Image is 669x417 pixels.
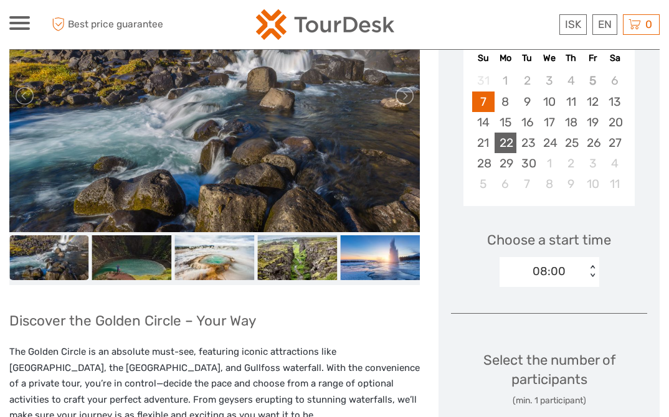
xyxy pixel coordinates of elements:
[560,112,582,133] div: Choose Thursday, September 18th, 2025
[582,70,604,91] div: Not available Friday, September 5th, 2025
[560,174,582,194] div: Choose Thursday, October 9th, 2025
[487,230,611,250] span: Choose a start time
[604,91,625,112] div: Choose Saturday, September 13th, 2025
[175,235,255,280] img: d782b85710c64e4c90b94d02e3582c08_slider_thumbnail.jpeg
[451,395,647,407] div: (min. 1 participant)
[533,263,566,279] div: 08:00
[516,153,538,174] div: Choose Tuesday, September 30th, 2025
[472,50,494,67] div: Su
[472,153,494,174] div: Choose Sunday, September 28th, 2025
[565,18,581,30] span: ISK
[516,112,538,133] div: Choose Tuesday, September 16th, 2025
[560,133,582,153] div: Choose Thursday, September 25th, 2025
[472,133,494,153] div: Choose Sunday, September 21st, 2025
[538,174,560,194] div: Choose Wednesday, October 8th, 2025
[582,133,604,153] div: Choose Friday, September 26th, 2025
[604,50,625,67] div: Sa
[472,112,494,133] div: Choose Sunday, September 14th, 2025
[516,174,538,194] div: Choose Tuesday, October 7th, 2025
[17,22,141,32] p: We're away right now. Please check back later!
[582,112,604,133] div: Choose Friday, September 19th, 2025
[582,50,604,67] div: Fr
[472,70,494,91] div: Not available Sunday, August 31st, 2025
[560,50,582,67] div: Th
[538,133,560,153] div: Choose Wednesday, September 24th, 2025
[604,153,625,174] div: Choose Saturday, October 4th, 2025
[560,70,582,91] div: Not available Thursday, September 4th, 2025
[495,133,516,153] div: Choose Monday, September 22nd, 2025
[643,18,654,30] span: 0
[516,70,538,91] div: Not available Tuesday, September 2nd, 2025
[495,153,516,174] div: Choose Monday, September 29th, 2025
[495,70,516,91] div: Not available Monday, September 1st, 2025
[538,91,560,112] div: Choose Wednesday, September 10th, 2025
[143,19,158,34] button: Open LiveChat chat widget
[582,153,604,174] div: Choose Friday, October 3rd, 2025
[587,265,597,278] div: < >
[495,112,516,133] div: Choose Monday, September 15th, 2025
[257,235,337,280] img: e51b9444747e4f7ab16d86fe8ef74db8_slider_thumbnail.jpeg
[49,14,172,35] span: Best price guarantee
[467,70,630,194] div: month 2025-09
[516,133,538,153] div: Choose Tuesday, September 23rd, 2025
[451,350,647,407] div: Select the number of participants
[256,9,394,40] img: 120-15d4194f-c635-41b9-a512-a3cb382bfb57_logo_small.png
[604,112,625,133] div: Choose Saturday, September 20th, 2025
[495,91,516,112] div: Choose Monday, September 8th, 2025
[604,133,625,153] div: Choose Saturday, September 27th, 2025
[538,70,560,91] div: Not available Wednesday, September 3rd, 2025
[495,174,516,194] div: Choose Monday, October 6th, 2025
[538,50,560,67] div: We
[516,91,538,112] div: Choose Tuesday, September 9th, 2025
[9,235,89,280] img: da10158c9fc94468a0aec160a5922b90_slider_thumbnail.jpeg
[538,112,560,133] div: Choose Wednesday, September 17th, 2025
[560,153,582,174] div: Choose Thursday, October 2nd, 2025
[538,153,560,174] div: Choose Wednesday, October 1st, 2025
[472,174,494,194] div: Choose Sunday, October 5th, 2025
[582,174,604,194] div: Choose Friday, October 10th, 2025
[495,50,516,67] div: Mo
[604,70,625,91] div: Not available Saturday, September 6th, 2025
[340,235,420,280] img: 8d50dd1094624f99b6c593c5749da14f_slider_thumbnail.jpeg
[582,91,604,112] div: Choose Friday, September 12th, 2025
[560,91,582,112] div: Choose Thursday, September 11th, 2025
[604,174,625,194] div: Choose Saturday, October 11th, 2025
[92,235,172,280] img: 490964c2d3bb46dc9bb1eaa55a7e2b7f_slider_thumbnail.jpeg
[592,14,617,35] div: EN
[516,50,538,67] div: Tu
[472,91,494,112] div: Choose Sunday, September 7th, 2025
[9,312,420,329] h3: Discover the Golden Circle – Your Way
